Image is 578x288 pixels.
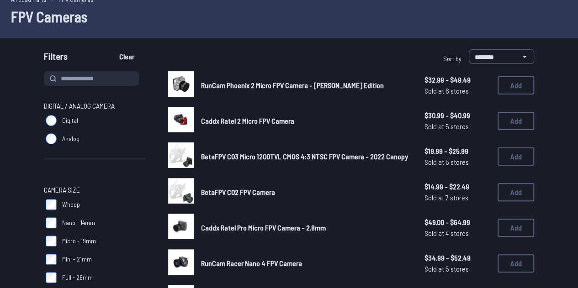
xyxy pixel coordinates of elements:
[424,263,490,274] span: Sold at 5 stores
[46,217,57,228] input: Nano - 14mm
[424,181,490,192] span: $14.99 - $22.49
[424,192,490,203] span: Sold at 7 stores
[11,5,567,27] h1: FPV Cameras
[62,134,80,143] span: Analog
[46,199,57,210] input: Whoop
[46,236,57,246] input: Micro - 19mm
[201,222,410,233] a: Caddx Ratel Pro Micro FPV Camera - 2.8mm
[168,142,194,171] a: image
[46,272,57,283] input: Full - 28mm
[62,236,96,246] span: Micro - 19mm
[498,112,534,130] button: Add
[201,116,294,125] span: Caddx Ratel 2 Micro FPV Camera
[424,146,490,157] span: $19.99 - $25.99
[168,214,194,239] img: image
[62,273,93,282] span: Full - 28mm
[443,55,461,63] span: Sort by
[201,151,410,162] a: BetaFPV C03 Micro 1200TVL CMOS 4:3 NTSC FPV Camera - 2022 Canopy
[62,200,80,209] span: Whoop
[46,254,57,265] input: Mini - 21mm
[168,71,194,97] img: image
[201,80,410,91] a: RunCam Phoenix 2 Micro FPV Camera - [PERSON_NAME] Edition
[168,214,194,242] a: image
[46,115,57,126] input: Digital
[168,249,194,278] a: image
[201,81,384,89] span: RunCam Phoenix 2 Micro FPV Camera - [PERSON_NAME] Edition
[168,142,194,168] img: image
[44,100,115,111] span: Digital / Analog Camera
[111,49,142,64] button: Clear
[44,184,80,195] span: Camera Size
[424,110,490,121] span: $30.99 - $40.99
[201,115,410,126] a: Caddx Ratel 2 Micro FPV Camera
[168,178,194,206] a: image
[424,121,490,132] span: Sold at 5 stores
[201,259,302,267] span: RunCam Racer Nano 4 FPV Camera
[424,252,490,263] span: $34.99 - $52.49
[201,258,410,269] a: RunCam Racer Nano 4 FPV Camera
[168,249,194,275] img: image
[498,254,534,272] button: Add
[469,49,534,64] select: Sort by
[424,74,490,85] span: $32.99 - $49.49
[498,183,534,201] button: Add
[44,49,68,68] span: Filters
[498,219,534,237] button: Add
[498,76,534,94] button: Add
[201,187,410,198] a: BetaFPV C02 FPV Camera
[168,107,194,132] img: image
[168,178,194,204] img: image
[424,85,490,96] span: Sold at 6 stores
[498,147,534,166] button: Add
[424,217,490,228] span: $49.00 - $64.99
[424,228,490,239] span: Sold at 4 stores
[201,223,326,232] span: Caddx Ratel Pro Micro FPV Camera - 2.8mm
[46,133,57,144] input: Analog
[62,116,78,125] span: Digital
[201,188,275,196] span: BetaFPV C02 FPV Camera
[168,71,194,99] a: image
[168,107,194,135] a: image
[201,152,408,161] span: BetaFPV C03 Micro 1200TVL CMOS 4:3 NTSC FPV Camera - 2022 Canopy
[62,255,92,264] span: Mini - 21mm
[62,218,95,227] span: Nano - 14mm
[424,157,490,168] span: Sold at 5 stores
